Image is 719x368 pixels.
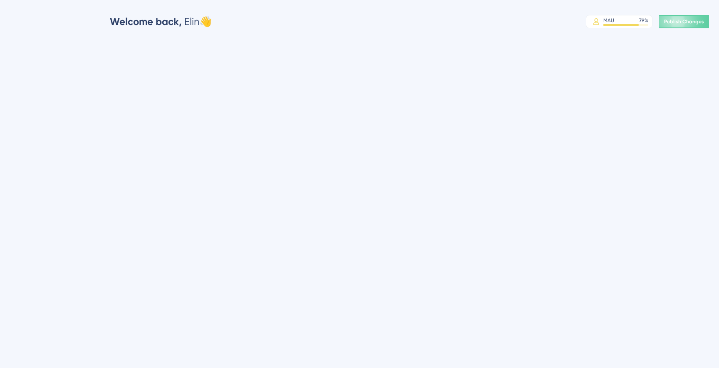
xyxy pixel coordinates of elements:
div: 79 % [639,17,648,24]
button: Publish Changes [659,15,709,28]
span: Welcome back, [110,15,182,27]
span: Publish Changes [664,18,704,25]
div: MAU [603,17,614,24]
div: Elin 👋 [110,15,212,28]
